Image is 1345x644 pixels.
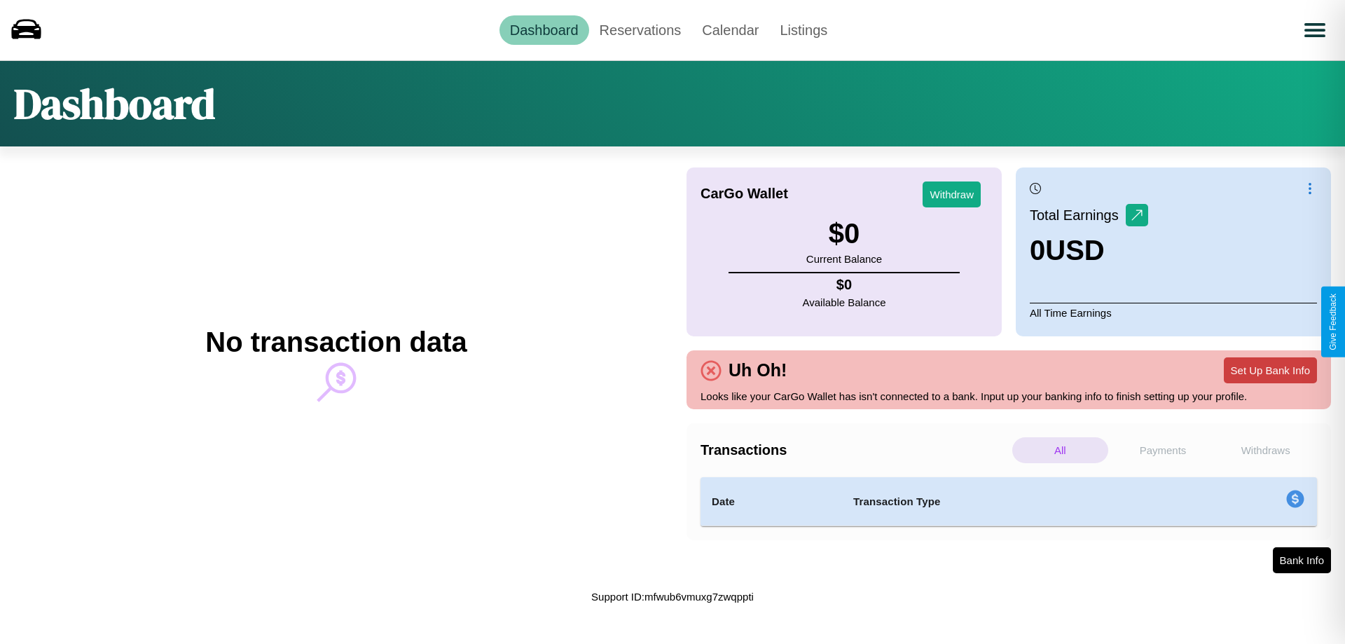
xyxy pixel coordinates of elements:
button: Open menu [1295,11,1334,50]
p: Current Balance [806,249,882,268]
h4: Uh Oh! [722,360,794,381]
a: Reservations [589,15,692,45]
p: All [1012,437,1108,463]
div: Give Feedback [1328,294,1338,350]
h4: Transaction Type [853,493,1171,510]
button: Set Up Bank Info [1224,357,1317,383]
p: Withdraws [1218,437,1313,463]
h3: $ 0 [806,218,882,249]
p: Total Earnings [1030,203,1126,228]
a: Calendar [691,15,769,45]
a: Listings [769,15,838,45]
h4: CarGo Wallet [701,186,788,202]
p: Looks like your CarGo Wallet has isn't connected to a bank. Input up your banking info to finish ... [701,387,1317,406]
p: Support ID: mfwub6vmuxg7zwqppti [591,587,754,606]
p: Available Balance [803,293,886,312]
button: Withdraw [923,181,981,207]
button: Bank Info [1273,547,1331,573]
h3: 0 USD [1030,235,1148,266]
a: Dashboard [499,15,589,45]
h2: No transaction data [205,327,467,358]
h4: Date [712,493,831,510]
p: Payments [1115,437,1211,463]
table: simple table [701,477,1317,526]
p: All Time Earnings [1030,303,1317,322]
h4: $ 0 [803,277,886,293]
h4: Transactions [701,442,1009,458]
h1: Dashboard [14,75,215,132]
